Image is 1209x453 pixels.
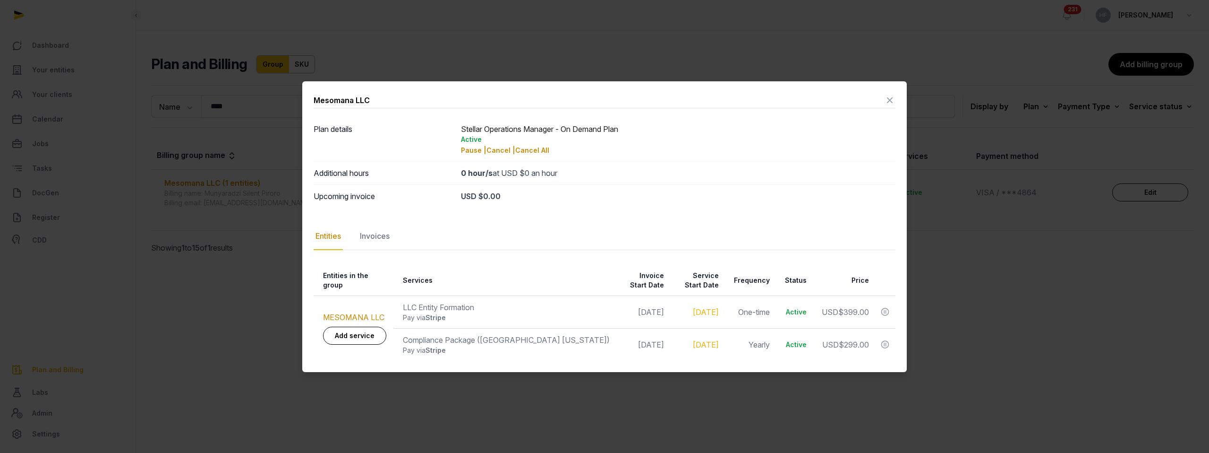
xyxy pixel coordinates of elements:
[314,167,453,179] dt: Additional hours
[314,223,895,250] nav: Tabs
[393,265,615,296] th: Services
[314,265,393,296] th: Entities in the group
[775,265,812,296] th: Status
[461,123,895,156] div: Stellar Operations Manager - On Demand Plan
[515,146,549,154] span: Cancel All
[724,296,775,328] td: One-time
[822,340,839,349] span: USD
[838,307,869,317] span: $399.00
[314,223,343,250] div: Entities
[461,191,895,202] div: USD $0.00
[486,146,515,154] span: Cancel |
[323,313,384,322] a: MESOMANA LLC
[403,346,610,355] div: Pay via
[426,346,446,354] span: Stripe
[615,296,670,328] td: [DATE]
[461,135,895,144] div: Active
[670,265,724,296] th: Service Start Date
[724,265,775,296] th: Frequency
[839,340,869,349] span: $299.00
[403,313,610,322] div: Pay via
[461,167,895,179] div: at USD $0 an hour
[785,340,807,349] div: Active
[426,314,446,322] span: Stripe
[693,307,719,317] a: [DATE]
[314,95,370,106] div: Mesomana LLC
[785,307,807,317] div: Active
[461,168,493,178] strong: 0 hour/s
[822,307,838,317] span: USD
[615,328,670,361] td: [DATE]
[461,146,486,154] span: Pause |
[693,340,719,349] a: [DATE]
[403,334,610,346] div: Compliance Package ([GEOGRAPHIC_DATA] [US_STATE])
[314,123,453,156] dt: Plan details
[403,302,610,313] div: LLC Entity Formation
[323,327,386,345] a: Add service
[314,191,453,202] dt: Upcoming invoice
[358,223,392,250] div: Invoices
[724,328,775,361] td: Yearly
[615,265,670,296] th: Invoice Start Date
[812,265,875,296] th: Price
